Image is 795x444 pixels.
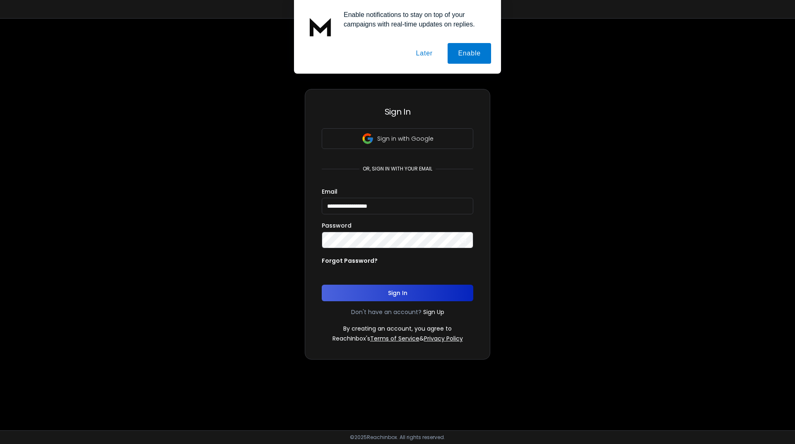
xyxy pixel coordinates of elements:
p: Don't have an account? [351,308,422,316]
button: Later [405,43,443,64]
p: By creating an account, you agree to [343,324,452,333]
label: Email [322,189,337,194]
button: Enable [448,43,491,64]
p: Sign in with Google [377,134,434,143]
button: Sign in with Google [322,128,473,149]
p: ReachInbox's & [332,334,463,343]
p: or, sign in with your email [359,166,436,172]
div: Enable notifications to stay on top of your campaigns with real-time updates on replies. [337,10,491,29]
p: © 2025 Reachinbox. All rights reserved. [350,434,445,441]
a: Sign Up [423,308,444,316]
a: Privacy Policy [424,334,463,343]
button: Sign In [322,285,473,301]
h3: Sign In [322,106,473,118]
img: notification icon [304,10,337,43]
a: Terms of Service [370,334,419,343]
label: Password [322,223,352,228]
p: Forgot Password? [322,257,378,265]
